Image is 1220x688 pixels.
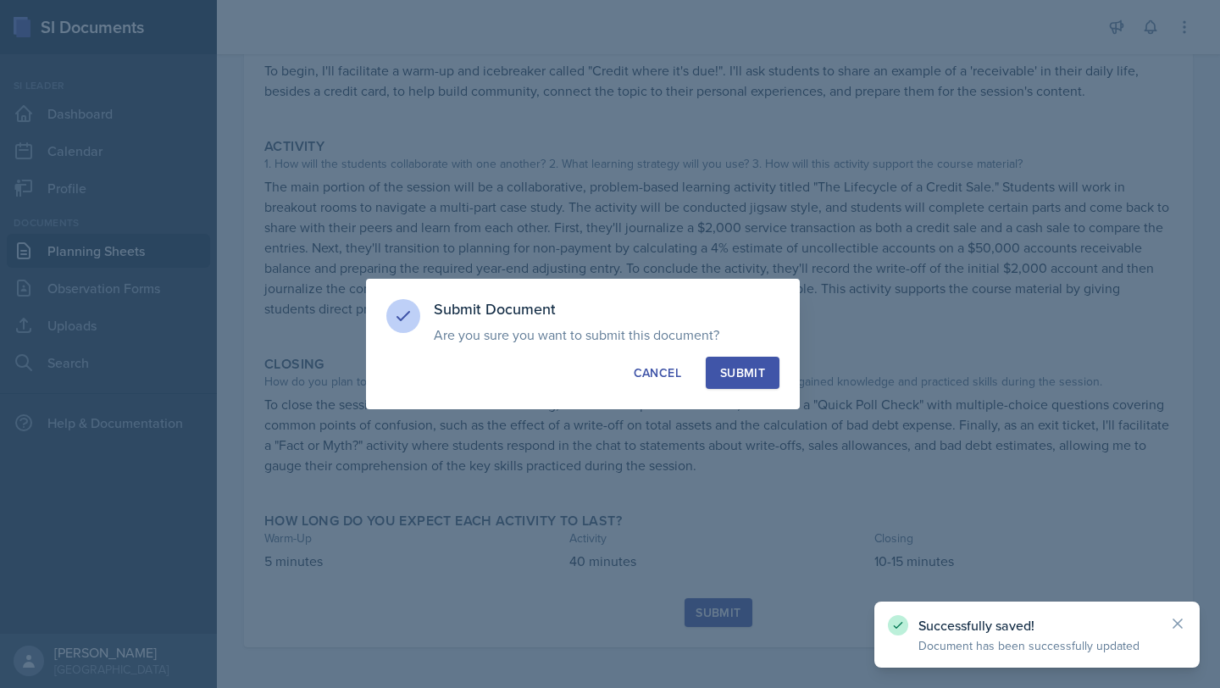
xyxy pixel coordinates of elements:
div: Submit [720,364,765,381]
div: Cancel [634,364,681,381]
p: Are you sure you want to submit this document? [434,326,779,343]
button: Submit [706,357,779,389]
p: Successfully saved! [918,617,1156,634]
p: Document has been successfully updated [918,637,1156,654]
h3: Submit Document [434,299,779,319]
button: Cancel [619,357,696,389]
